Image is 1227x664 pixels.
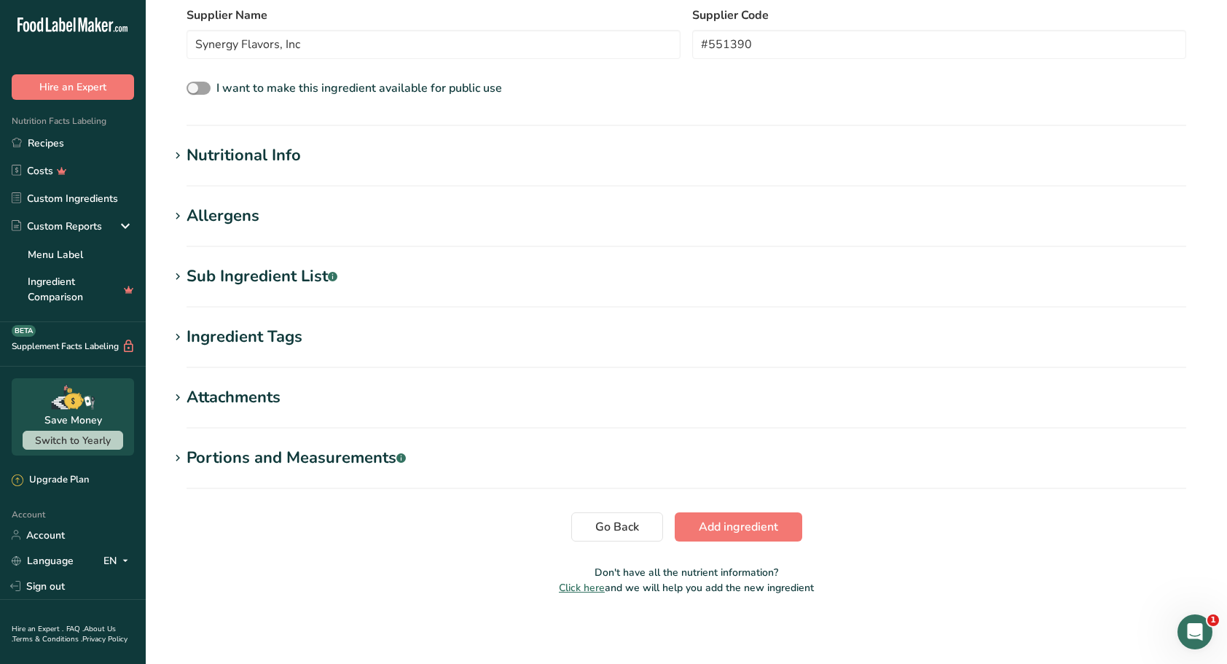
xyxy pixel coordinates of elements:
div: Allergens [187,204,259,228]
button: Add ingredient [675,512,802,542]
a: FAQ . [66,624,84,634]
div: Upgrade Plan [12,473,89,488]
a: Language [12,548,74,574]
a: Privacy Policy [82,634,128,644]
a: Terms & Conditions . [12,634,82,644]
button: Hire an Expert [12,74,134,100]
span: I want to make this ingredient available for public use [216,80,502,96]
div: EN [103,552,134,569]
p: Don't have all the nutrient information? [169,565,1204,580]
div: Save Money [44,413,102,428]
p: and we will help you add the new ingredient [169,580,1204,595]
button: Go Back [571,512,663,542]
span: Add ingredient [699,518,778,536]
button: Switch to Yearly [23,431,123,450]
div: BETA [12,325,36,337]
iframe: Intercom live chat [1177,614,1212,649]
div: Portions and Measurements [187,446,406,470]
label: Supplier Name [187,7,681,24]
label: Supplier Code [692,7,1186,24]
span: 1 [1207,614,1219,626]
input: Type your supplier name here [187,30,681,59]
span: Go Back [595,518,639,536]
div: Sub Ingredient List [187,265,337,289]
div: Ingredient Tags [187,325,302,349]
a: Hire an Expert . [12,624,63,634]
span: Switch to Yearly [35,434,111,448]
input: Type your supplier code here [692,30,1186,59]
div: Custom Reports [12,219,102,234]
div: Nutritional Info [187,144,301,168]
div: Attachments [187,386,281,410]
span: Click here [559,581,605,595]
a: About Us . [12,624,116,644]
